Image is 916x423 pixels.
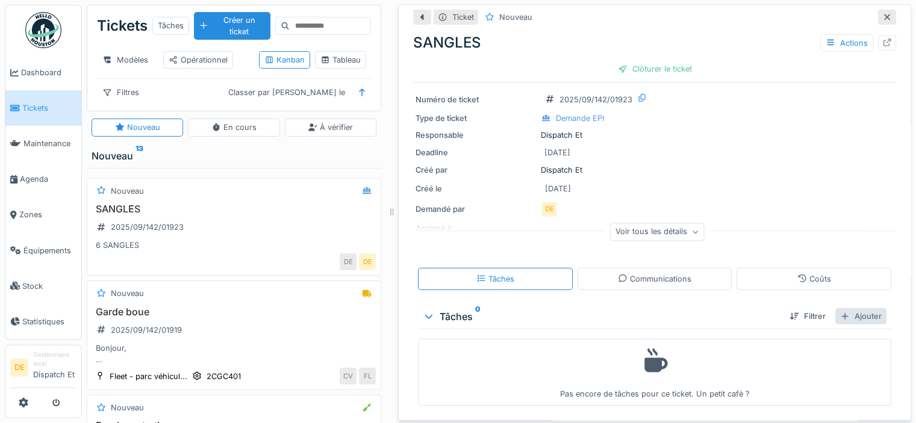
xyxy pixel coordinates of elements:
[92,342,376,365] div: Bonjour, Il faut commander un nouveau garde boue côté droit car l'ancien est cassé. Plus possible...
[423,309,780,324] div: Tâches
[476,273,514,285] div: Tâches
[559,94,632,105] div: 2025/09/142/01923
[308,122,353,133] div: À vérifier
[25,12,61,48] img: Badge_color-CXgf-gQk.svg
[10,350,76,388] a: DE Gestionnaire localDispatch Et
[544,147,570,158] div: [DATE]
[320,54,361,66] div: Tableau
[169,54,228,66] div: Opérationnel
[33,350,76,385] li: Dispatch Et
[426,344,883,400] div: Pas encore de tâches pour ce ticket. Un petit café ?
[22,280,76,292] span: Stock
[115,122,160,133] div: Nouveau
[10,359,28,377] li: DE
[340,368,357,384] div: CV
[5,161,81,197] a: Agenda
[111,324,182,336] div: 2025/09/142/01919
[92,239,376,251] div: 6 SANGLES
[92,149,376,163] div: Nouveau
[33,350,76,369] div: Gestionnaire local
[92,203,376,215] h3: SANGLES
[23,245,76,256] span: Équipements
[499,11,532,23] div: Nouveau
[541,201,558,218] div: DE
[416,203,536,215] div: Demandé par
[785,308,830,324] div: Filtrer
[416,164,536,176] div: Créé par
[97,10,148,42] div: Tickets
[416,129,536,141] div: Responsable
[23,138,76,149] span: Maintenance
[416,164,894,176] div: Dispatch Et
[797,273,831,285] div: Coûts
[5,197,81,233] a: Zones
[340,253,357,270] div: DE
[211,122,257,133] div: En cours
[618,273,691,285] div: Communications
[97,84,145,101] div: Filtres
[264,54,305,66] div: Kanban
[22,316,76,327] span: Statistiques
[21,67,76,78] span: Dashboard
[545,183,571,194] div: [DATE]
[610,223,705,241] div: Voir tous les détails
[475,309,481,324] sup: 0
[5,268,81,304] a: Stock
[97,51,154,69] div: Modèles
[152,17,189,34] div: Tâches
[207,371,241,382] div: 2CGC401
[20,173,76,185] span: Agenda
[111,288,144,299] div: Nouveau
[5,233,81,268] a: Équipements
[556,113,604,124] div: Demande EPI
[452,11,474,23] div: Ticket
[5,90,81,126] a: Tickets
[416,129,894,141] div: Dispatch Et
[5,55,81,90] a: Dashboard
[111,402,144,413] div: Nouveau
[110,371,187,382] div: Fleet - parc véhicul...
[136,149,143,163] sup: 13
[613,61,697,77] div: Clôturer le ticket
[92,306,376,318] h3: Garde boue
[416,113,536,124] div: Type de ticket
[194,12,270,40] div: Créer un ticket
[416,94,536,105] div: Numéro de ticket
[820,34,873,52] div: Actions
[111,185,144,197] div: Nouveau
[835,308,886,324] div: Ajouter
[416,147,536,158] div: Deadline
[413,32,896,54] div: SANGLES
[359,253,376,270] div: DE
[19,209,76,220] span: Zones
[359,368,376,384] div: FL
[22,102,76,114] span: Tickets
[223,84,351,101] div: Classer par [PERSON_NAME] le
[5,126,81,161] a: Maintenance
[111,221,184,233] div: 2025/09/142/01923
[5,304,81,339] a: Statistiques
[416,183,536,194] div: Créé le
